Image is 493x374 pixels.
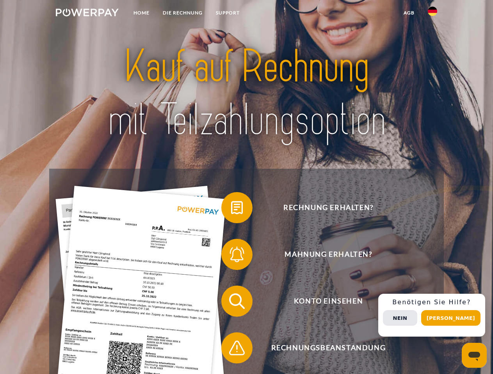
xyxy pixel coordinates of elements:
img: title-powerpay_de.svg [75,37,418,149]
span: Mahnung erhalten? [233,239,424,270]
img: de [428,7,437,16]
img: qb_warning.svg [227,338,247,358]
img: qb_bell.svg [227,245,247,264]
a: Home [127,6,156,20]
button: Nein [383,310,417,326]
span: Konto einsehen [233,286,424,317]
a: SUPPORT [209,6,246,20]
span: Rechnungsbeanstandung [233,332,424,363]
div: Schnellhilfe [378,294,485,337]
a: agb [397,6,421,20]
button: Mahnung erhalten? [221,239,424,270]
button: [PERSON_NAME] [421,310,481,326]
button: Konto einsehen [221,286,424,317]
button: Rechnung erhalten? [221,192,424,223]
img: qb_bill.svg [227,198,247,217]
span: Rechnung erhalten? [233,192,424,223]
h3: Benötigen Sie Hilfe? [383,298,481,306]
img: qb_search.svg [227,291,247,311]
button: Rechnungsbeanstandung [221,332,424,363]
a: DIE RECHNUNG [156,6,209,20]
iframe: Schaltfläche zum Öffnen des Messaging-Fensters [462,343,487,368]
img: logo-powerpay-white.svg [56,9,119,16]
